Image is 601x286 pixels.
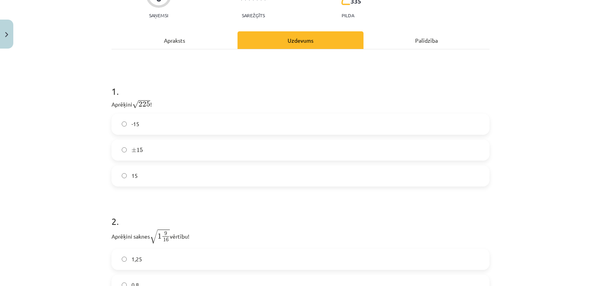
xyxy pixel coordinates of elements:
p: Sarežģīts [242,13,265,18]
span: 1 [158,234,162,239]
p: Aprēķini saknes vērtību! [112,229,489,244]
input: 15 [122,173,127,178]
p: Aprēķini ! [112,99,489,109]
p: pilda [342,13,354,18]
span: 15 [131,172,138,180]
span: √ [132,100,139,109]
span: 1,25 [131,255,142,263]
div: Apraksts [112,31,238,49]
h1: 2 . [112,202,489,226]
div: Uzdevums [238,31,363,49]
div: Palīdzība [363,31,489,49]
span: -15 [131,120,139,128]
span: 9 [164,232,167,235]
span: 16 [163,238,169,242]
h1: 1 . [112,72,489,96]
img: icon-close-lesson-0947bae3869378f0d4975bcd49f059093ad1ed9edebbc8119c70593378902aed.svg [5,32,8,37]
input: -15 [122,121,127,127]
span: 225 [139,101,150,107]
span: ± [131,148,137,152]
p: Saņemsi [146,13,171,18]
span: √ [150,230,158,244]
span: 15 [137,148,143,152]
input: 1,25 [122,257,127,262]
